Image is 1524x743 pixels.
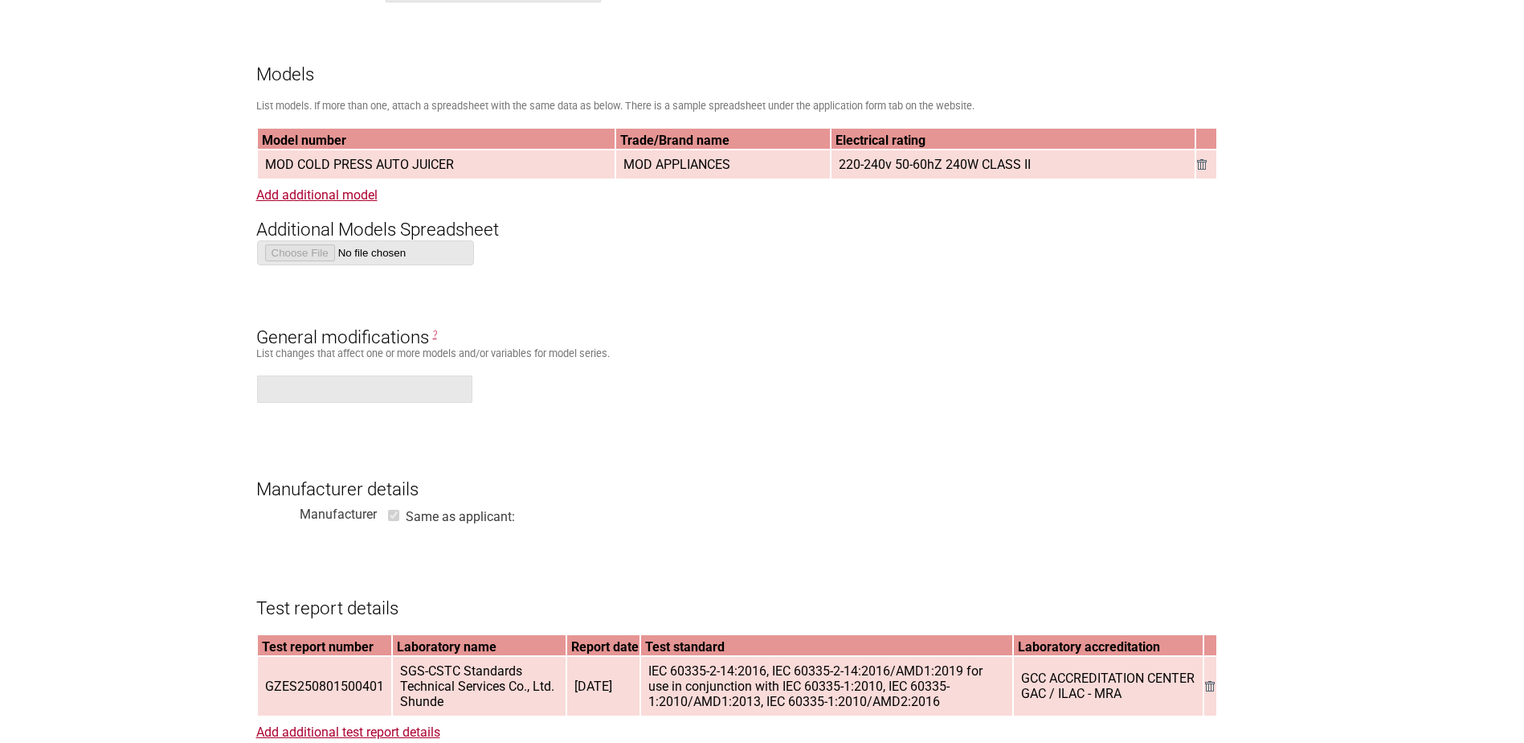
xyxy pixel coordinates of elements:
[256,725,440,740] a: Add additional test report details
[567,635,639,655] th: Report date
[1197,159,1207,170] img: Remove
[258,635,391,655] th: Test report number
[568,673,619,700] span: [DATE]
[617,151,737,178] span: MOD APPLIANCES
[642,658,1011,715] span: IEC 60335-2-14:2016, IEC 60335-2-14:2016/AMD1:2019 for use in conjunction with IEC 60335-1:2010, ...
[256,187,378,203] a: Add additional model
[1014,635,1203,655] th: Laboratory accreditation
[386,510,402,521] input: on
[256,100,974,112] small: List models. If more than one, attach a spreadsheet with the same data as below. There is a sampl...
[393,635,566,655] th: Laboratory name
[256,36,1269,84] h3: Models
[256,192,1269,240] h3: Additional Models Spreadsheet
[831,129,1195,149] th: Electrical rating
[256,503,377,519] div: Manufacturer
[259,151,460,178] span: MOD COLD PRESS AUTO JUICER
[433,329,437,340] span: General Modifications are changes that affect one or more models. E.g. Alternative brand names or...
[256,570,1269,618] h3: Test report details
[406,509,515,524] label: Same as applicant:
[641,635,1012,655] th: Test standard
[259,673,390,700] span: GZES250801500401
[616,129,830,149] th: Trade/Brand name
[1205,681,1215,692] img: Remove
[256,452,1269,500] h3: Manufacturer details
[832,151,1037,178] span: 220-240v 50-60hZ 240W CLASS II
[256,347,610,359] small: List changes that affect one or more models and/or variables for model series.
[258,129,615,149] th: Model number
[1015,665,1202,707] span: GCC ACCREDITATION CENTER GAC / ILAC - MRA
[256,299,1269,347] h3: General modifications
[394,658,566,715] span: SGS-CSTC Standards Technical Services Co., Ltd. Shunde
